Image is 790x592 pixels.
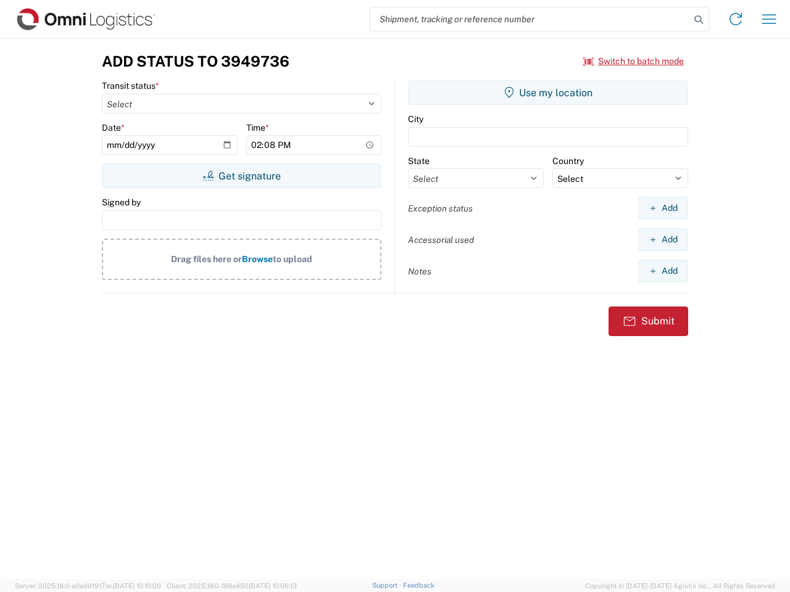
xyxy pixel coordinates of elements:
[102,80,159,91] label: Transit status
[167,582,297,590] span: Client: 2025.18.0-198a450
[372,582,403,589] a: Support
[102,197,141,208] label: Signed by
[102,52,289,70] h3: Add Status to 3949736
[370,7,690,31] input: Shipment, tracking or reference number
[408,113,423,125] label: City
[638,197,688,220] button: Add
[552,155,584,166] label: Country
[246,122,269,133] label: Time
[408,203,473,214] label: Exception status
[638,228,688,251] button: Add
[408,266,431,277] label: Notes
[583,51,684,72] button: Switch to batch mode
[408,234,474,245] label: Accessorial used
[242,254,273,264] span: Browse
[638,260,688,282] button: Add
[102,122,125,133] label: Date
[408,80,688,105] button: Use my location
[609,306,688,336] button: Submit
[171,254,242,264] span: Drag files here or
[113,582,161,590] span: [DATE] 10:10:00
[408,155,430,166] label: State
[273,254,312,264] span: to upload
[102,163,381,188] button: Get signature
[15,582,161,590] span: Server: 2025.18.0-a0edd1917ac
[585,580,775,591] span: Copyright © [DATE]-[DATE] Agistix Inc., All Rights Reserved
[403,582,434,589] a: Feedback
[249,582,297,590] span: [DATE] 10:06:13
